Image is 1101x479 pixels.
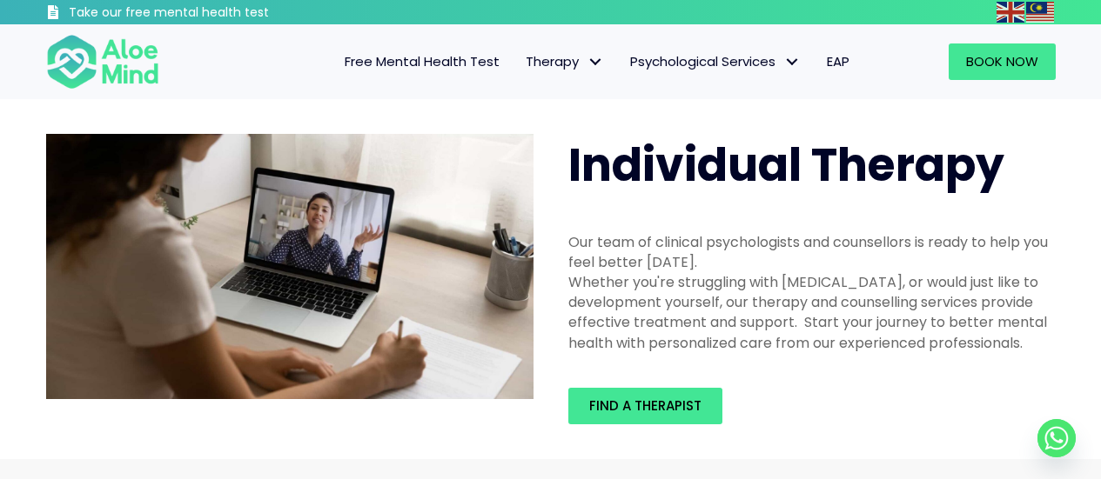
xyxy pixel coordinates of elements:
[630,52,801,70] span: Psychological Services
[1026,2,1056,22] a: Malay
[997,2,1026,22] a: English
[949,43,1056,80] a: Book Now
[513,43,617,80] a: TherapyTherapy: submenu
[1037,419,1076,457] a: Whatsapp
[345,52,500,70] span: Free Mental Health Test
[182,43,863,80] nav: Menu
[589,396,702,415] span: Find a therapist
[568,133,1004,196] span: Individual Therapy
[617,43,814,80] a: Psychological ServicesPsychological Services: submenu
[583,50,608,75] span: Therapy: submenu
[568,272,1056,353] div: Whether you're struggling with [MEDICAL_DATA], or would just like to development yourself, our th...
[526,52,604,70] span: Therapy
[46,4,362,24] a: Take our free mental health test
[997,2,1024,23] img: en
[332,43,513,80] a: Free Mental Health Test
[827,52,849,70] span: EAP
[568,388,722,424] a: Find a therapist
[568,232,1056,272] div: Our team of clinical psychologists and counsellors is ready to help you feel better [DATE].
[1026,2,1054,23] img: ms
[46,33,159,90] img: Aloe mind Logo
[46,134,534,400] img: Therapy online individual
[780,50,805,75] span: Psychological Services: submenu
[69,4,362,22] h3: Take our free mental health test
[966,52,1038,70] span: Book Now
[814,43,863,80] a: EAP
